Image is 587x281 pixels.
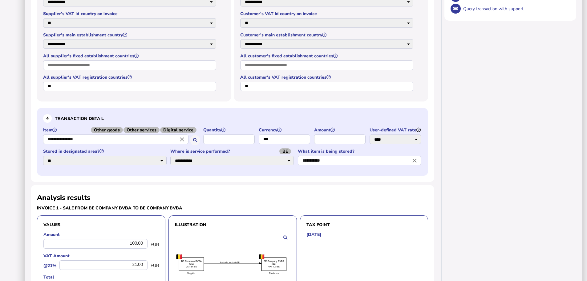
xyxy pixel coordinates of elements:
[203,127,256,133] label: Quantity
[314,127,366,133] label: Amount
[43,148,167,154] label: Stored in designated area?
[259,127,311,133] label: Currency
[43,53,217,59] label: All supplier's fixed establishment countries
[43,74,217,80] label: All supplier's VAT registration countries
[306,222,422,227] h3: Tax point
[187,272,196,275] text: Supplier
[181,260,201,262] text: BE Company BVBA
[370,127,422,133] label: User-defined VAT rate
[43,114,422,123] h3: Transaction detail
[186,265,197,268] text: VAT ID: BE
[279,148,291,154] span: BE
[306,232,321,238] h5: [DATE]
[37,108,428,176] section: Define the item, and answer additional questions
[43,222,159,227] h3: Values
[43,274,159,280] label: Total
[179,136,185,143] i: Close
[43,127,200,133] label: Item
[43,253,159,259] label: VAT Amount
[240,11,414,17] label: Customer's VAT Id country on invoice
[190,135,200,145] button: Search for an item by HS code or use natural language description
[272,262,277,265] text: (BE)
[170,148,294,154] label: Where is service performed?
[220,261,239,263] textpath: Invoice for service in BE
[268,265,280,268] text: VAT ID: BE
[240,74,414,80] label: All customer's VAT registration countries
[240,53,414,59] label: All customer's fixed establishment countries
[462,3,570,15] div: Query transaction with support
[240,32,414,38] label: Customer's main establishment country
[91,127,123,133] span: Other goods
[189,262,194,265] text: (BE)
[43,232,159,238] label: Amount
[151,263,159,269] span: EUR
[43,114,52,123] div: 4
[269,272,279,275] text: Customer
[451,4,461,14] button: Query transaction with support
[37,193,90,202] h2: Analysis results
[123,127,160,133] span: Other services
[37,205,231,211] h3: Invoice 1 - sale from BE Company BVBA to BE Company BVBA
[43,11,217,17] label: Supplier's VAT Id country on invoice
[411,157,418,164] i: Close
[43,32,217,38] label: Supplier's main establishment country
[160,127,196,133] span: Digital service
[264,260,284,262] text: BE Company BVBA
[59,260,148,270] div: 21.00
[151,242,159,248] span: EUR
[298,148,422,154] label: What item is being stored?
[175,222,290,227] h3: Illustration
[43,263,56,269] label: @21%
[43,239,148,249] div: 100.00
